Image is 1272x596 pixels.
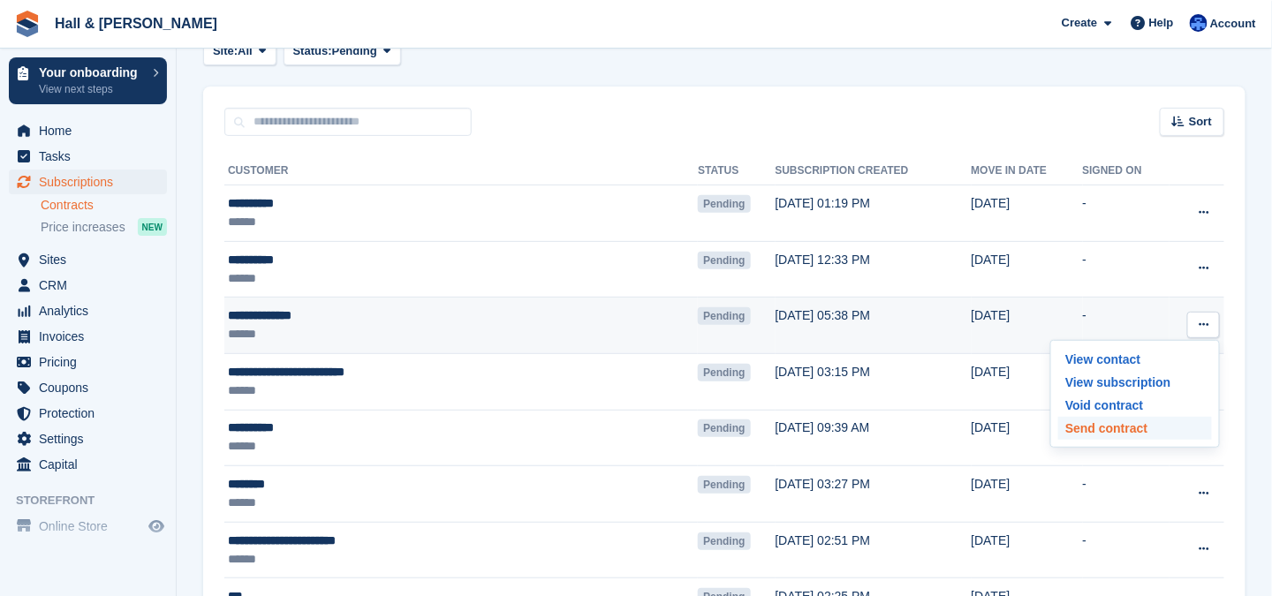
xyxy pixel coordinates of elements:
th: Signed on [1083,157,1170,185]
span: Invoices [39,324,145,349]
a: menu [9,298,167,323]
a: Your onboarding View next steps [9,57,167,104]
td: - [1083,298,1170,354]
span: Pending [698,419,750,437]
th: Status [698,157,775,185]
td: [DATE] 12:33 PM [776,241,972,298]
td: [DATE] [972,410,1083,466]
td: - [1083,466,1170,523]
td: [DATE] [972,241,1083,298]
td: - [1083,185,1170,242]
a: Send contract [1058,417,1212,440]
span: Price increases [41,219,125,236]
span: Account [1210,15,1256,33]
p: Your onboarding [39,66,144,79]
th: Move in date [972,157,1083,185]
span: Sites [39,247,145,272]
a: menu [9,375,167,400]
span: Site: [213,42,238,60]
span: Subscriptions [39,170,145,194]
img: Claire Banham [1190,14,1208,32]
span: Pricing [39,350,145,374]
a: View subscription [1058,371,1212,394]
a: menu [9,273,167,298]
span: Pending [332,42,377,60]
th: Subscription created [776,157,972,185]
span: Analytics [39,298,145,323]
td: - [1083,241,1170,298]
a: menu [9,324,167,349]
span: Tasks [39,144,145,169]
img: stora-icon-8386f47178a22dfd0bd8f6a31ec36ba5ce8667c1dd55bd0f319d3a0aa187defe.svg [14,11,41,37]
td: [DATE] 03:15 PM [776,353,972,410]
span: Online Store [39,514,145,539]
span: Status: [293,42,332,60]
td: [DATE] [972,185,1083,242]
a: menu [9,144,167,169]
span: Protection [39,401,145,426]
a: View contact [1058,348,1212,371]
span: Storefront [16,492,176,509]
span: Pending [698,476,750,494]
span: Pending [698,532,750,550]
a: menu [9,426,167,451]
p: View next steps [39,81,144,97]
td: [DATE] [972,522,1083,578]
span: Pending [698,307,750,325]
a: menu [9,350,167,374]
a: Void contract [1058,394,1212,417]
td: [DATE] [972,466,1083,523]
a: menu [9,170,167,194]
td: [DATE] [972,353,1083,410]
td: - [1083,522,1170,578]
span: CRM [39,273,145,298]
th: Customer [224,157,698,185]
a: Contracts [41,197,167,214]
span: Help [1149,14,1174,32]
td: [DATE] 03:27 PM [776,466,972,523]
a: menu [9,401,167,426]
a: menu [9,514,167,539]
span: All [238,42,253,60]
button: Status: Pending [284,36,401,65]
span: Capital [39,452,145,477]
a: Preview store [146,516,167,537]
span: Home [39,118,145,143]
span: Sort [1189,113,1212,131]
span: Settings [39,426,145,451]
td: [DATE] 05:38 PM [776,298,972,354]
a: menu [9,247,167,272]
span: Coupons [39,375,145,400]
td: [DATE] 01:19 PM [776,185,972,242]
a: menu [9,452,167,477]
button: Site: All [203,36,276,65]
span: Pending [698,195,750,213]
a: menu [9,118,167,143]
td: [DATE] [972,298,1083,354]
a: Price increases NEW [41,217,167,237]
div: NEW [138,218,167,236]
span: Pending [698,364,750,381]
span: Create [1062,14,1097,32]
span: Pending [698,252,750,269]
td: [DATE] 09:39 AM [776,410,972,466]
a: Hall & [PERSON_NAME] [48,9,224,38]
td: [DATE] 02:51 PM [776,522,972,578]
